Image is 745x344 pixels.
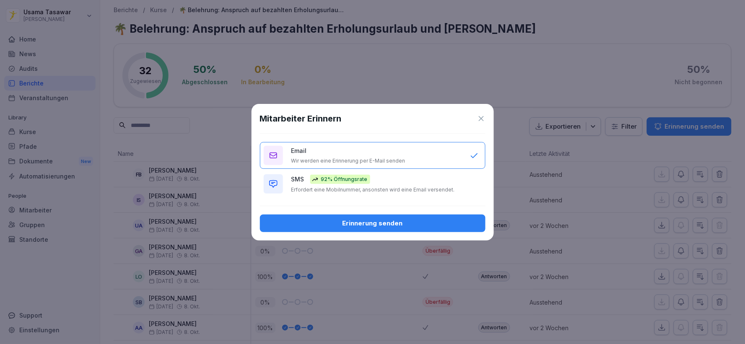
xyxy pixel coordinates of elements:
p: SMS [291,175,304,184]
p: Erfordert eine Mobilnummer, ansonsten wird eine Email versendet. [291,186,455,193]
p: Wir werden eine Erinnerung per E-Mail senden [291,158,405,164]
div: Erinnerung senden [267,219,479,228]
h1: Mitarbeiter Erinnern [260,112,342,125]
p: 92% Öffnungsrate [321,176,368,183]
p: Email [291,146,307,155]
button: Erinnerung senden [260,215,485,232]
